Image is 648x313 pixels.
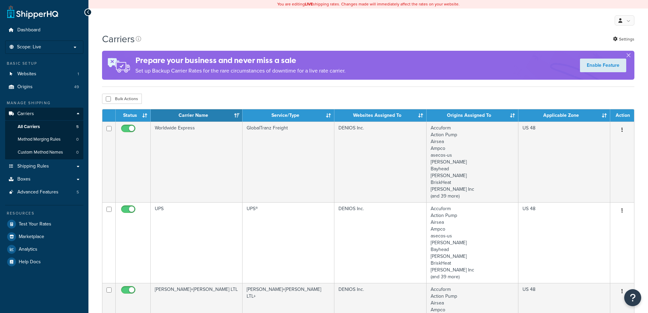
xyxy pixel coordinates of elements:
span: 5 [77,189,79,195]
p: Set up Backup Carrier Rates for the rare circumstances of downtime for a live rate carrier. [135,66,346,76]
a: Method Merging Rules 0 [5,133,83,146]
h4: Prepare your business and never miss a sale [135,55,346,66]
a: Help Docs [5,256,83,268]
th: Service/Type: activate to sort column ascending [243,109,334,122]
td: DENIOS Inc. [334,202,426,283]
a: All Carriers 5 [5,121,83,133]
span: Custom Method Names [18,150,63,155]
a: Settings [613,34,634,44]
span: Help Docs [19,259,41,265]
span: 49 [74,84,79,90]
b: LIVE [305,1,313,7]
td: US 48 [518,122,610,202]
span: Origins [17,84,33,90]
a: Enable Feature [580,59,626,72]
span: Websites [17,71,36,77]
div: Basic Setup [5,61,83,66]
th: Applicable Zone: activate to sort column ascending [518,109,610,122]
a: Analytics [5,243,83,255]
img: ad-rules-rateshop-fe6ec290ccb7230408bd80ed9643f0289d75e0ffd9eb532fc0e269fcd187b520.png [102,51,135,80]
a: Carriers [5,108,83,120]
a: Marketplace [5,231,83,243]
a: ShipperHQ Home [7,5,58,19]
span: 1 [78,71,79,77]
th: Status: activate to sort column ascending [116,109,151,122]
span: Boxes [17,176,31,182]
a: Advanced Features 5 [5,186,83,199]
a: Custom Method Names 0 [5,146,83,159]
a: Origins 49 [5,81,83,93]
li: All Carriers [5,121,83,133]
span: 0 [76,150,79,155]
button: Bulk Actions [102,94,142,104]
span: Test Your Rates [19,221,51,227]
span: All Carriers [18,124,40,130]
th: Carrier Name: activate to sort column ascending [151,109,243,122]
span: Method Merging Rules [18,137,61,142]
span: Scope: Live [17,44,41,50]
span: Dashboard [17,27,40,33]
span: Marketplace [19,234,44,240]
th: Action [610,109,634,122]
td: GlobalTranz Freight [243,122,334,202]
div: Resources [5,210,83,216]
td: Accuform Action Pump Airsea Ampco asecos-us [PERSON_NAME] Bayhead [PERSON_NAME] BriskHeat [PERSON... [427,122,518,202]
td: DENIOS Inc. [334,122,426,202]
li: Method Merging Rules [5,133,83,146]
th: Origins Assigned To: activate to sort column ascending [427,109,518,122]
a: Test Your Rates [5,218,83,230]
button: Open Resource Center [624,289,641,306]
th: Websites Assigned To: activate to sort column ascending [334,109,426,122]
li: Custom Method Names [5,146,83,159]
li: Carriers [5,108,83,159]
span: Shipping Rules [17,163,49,169]
span: Advanced Features [17,189,59,195]
span: 0 [76,137,79,142]
td: US 48 [518,202,610,283]
td: UPS® [243,202,334,283]
td: UPS [151,202,243,283]
li: Websites [5,68,83,80]
li: Origins [5,81,83,93]
div: Manage Shipping [5,100,83,106]
a: Websites 1 [5,68,83,80]
h1: Carriers [102,32,135,46]
span: Analytics [19,247,37,252]
span: 5 [76,124,79,130]
li: Advanced Features [5,186,83,199]
a: Boxes [5,173,83,186]
a: Dashboard [5,24,83,36]
span: Carriers [17,111,34,117]
td: Worldwide Express [151,122,243,202]
td: Accuform Action Pump Airsea Ampco asecos-us [PERSON_NAME] Bayhead [PERSON_NAME] BriskHeat [PERSON... [427,202,518,283]
a: Shipping Rules [5,160,83,173]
